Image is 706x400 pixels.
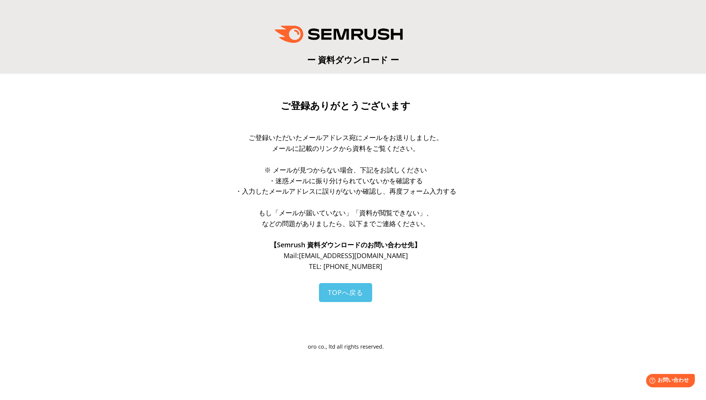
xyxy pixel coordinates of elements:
span: もし「メールが届いていない」「資料が閲覧できない」、 [259,208,433,217]
span: ・迷惑メールに振り分けられていないかを確認する [269,176,423,185]
a: TOPへ戻る [319,283,372,302]
iframe: Help widget launcher [640,371,698,392]
span: TOPへ戻る [328,288,363,297]
span: などの問題がありましたら、以下までご連絡ください。 [262,219,429,228]
span: TEL: [PHONE_NUMBER] [309,262,382,271]
span: メールに記載のリンクから資料をご覧ください。 [272,144,419,153]
span: 【Semrush 資料ダウンロードのお問い合わせ先】 [270,240,421,249]
span: oro co., ltd all rights reserved. [308,343,384,350]
span: ー 資料ダウンロード ー [307,54,399,66]
span: ご登録ありがとうございます [281,100,410,111]
span: ご登録いただいたメールアドレス宛にメールをお送りしました。 [249,133,443,142]
span: ・入力したメールアドレスに誤りがないか確認し、再度フォーム入力する [235,187,456,196]
span: Mail: [EMAIL_ADDRESS][DOMAIN_NAME] [284,251,408,260]
span: ※ メールが見つからない場合、下記をお試しください [264,165,427,174]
